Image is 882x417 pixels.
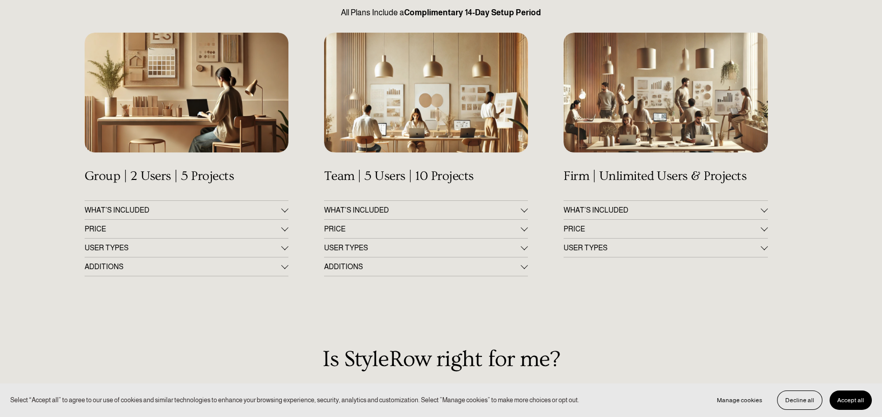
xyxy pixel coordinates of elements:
[324,263,521,271] span: ADDITIONS
[85,225,281,233] span: PRICE
[10,395,579,405] p: Select “Accept all” to agree to our use of cookies and similar technologies to enhance your brows...
[837,397,864,404] span: Accept all
[324,257,528,276] button: ADDITIONS
[830,390,872,410] button: Accept all
[324,206,521,214] span: WHAT'S INCLUDED
[85,239,288,257] button: USER TYPES
[85,7,798,19] p: All Plans Include a
[85,201,288,219] button: WHAT'S INCLUDED
[564,239,767,257] button: USER TYPES
[85,347,798,372] h2: Is StyleRow right for me?
[324,244,521,252] span: USER TYPES
[85,244,281,252] span: USER TYPES
[324,225,521,233] span: PRICE
[564,206,760,214] span: WHAT’S INCLUDED
[324,239,528,257] button: USER TYPES
[564,220,767,238] button: PRICE
[717,397,762,404] span: Manage cookies
[404,8,541,17] strong: Complimentary 14-Day Setup Period
[85,206,281,214] span: WHAT'S INCLUDED
[324,220,528,238] button: PRICE
[324,169,528,184] h4: Team | 5 Users | 10 Projects
[564,225,760,233] span: PRICE
[324,201,528,219] button: WHAT'S INCLUDED
[564,244,760,252] span: USER TYPES
[85,220,288,238] button: PRICE
[785,397,814,404] span: Decline all
[85,169,288,184] h4: Group | 2 Users | 5 Projects
[709,390,770,410] button: Manage cookies
[85,257,288,276] button: ADDITIONS
[564,169,767,184] h4: Firm | Unlimited Users & Projects
[777,390,822,410] button: Decline all
[564,201,767,219] button: WHAT’S INCLUDED
[85,263,281,271] span: ADDITIONS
